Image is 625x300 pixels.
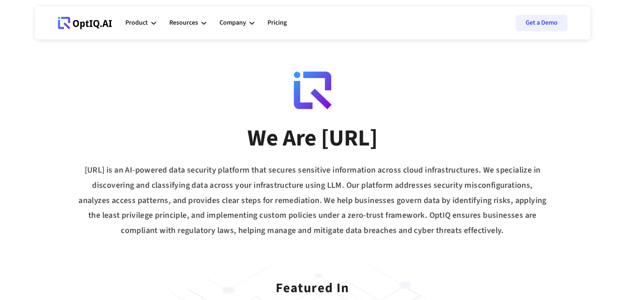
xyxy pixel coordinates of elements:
div: [URL] is an AI-powered data security platform that secures sensitive information across cloud inf... [35,163,590,238]
div: Company [219,17,246,28]
div: Product [125,11,156,35]
div: We Are [URL] [247,124,378,153]
div: Company [219,11,254,35]
div: Featured In [276,270,349,299]
a: Pricing [268,11,287,35]
div: Resources [169,11,206,35]
div: Resources [169,17,198,28]
a: Get a Demo [516,15,567,31]
div: Product [125,17,148,28]
a: Webflow Homepage [58,11,112,35]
